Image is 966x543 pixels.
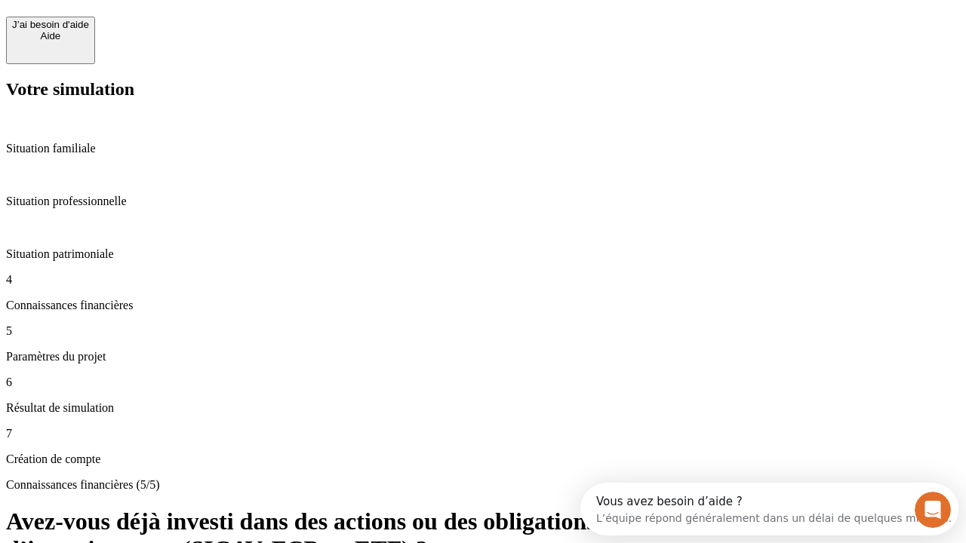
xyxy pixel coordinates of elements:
iframe: Intercom live chat discovery launcher [580,483,958,535]
p: 7 [6,427,960,440]
div: L’équipe répond généralement dans un délai de quelques minutes. [16,25,371,41]
div: J’ai besoin d'aide [12,19,89,30]
p: Connaissances financières (5/5) [6,478,960,492]
div: Ouvrir le Messenger Intercom [6,6,416,48]
p: Paramètres du projet [6,350,960,364]
p: Résultat de simulation [6,401,960,415]
p: Situation professionnelle [6,195,960,208]
p: 4 [6,273,960,287]
p: Connaissances financières [6,299,960,312]
p: Situation familiale [6,142,960,155]
p: Création de compte [6,452,960,466]
iframe: Intercom live chat [915,492,951,528]
div: Aide [12,30,89,41]
h2: Votre simulation [6,79,960,100]
p: 6 [6,376,960,389]
p: 5 [6,324,960,338]
p: Situation patrimoniale [6,247,960,261]
div: Vous avez besoin d’aide ? [16,13,371,25]
button: J’ai besoin d'aideAide [6,17,95,64]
